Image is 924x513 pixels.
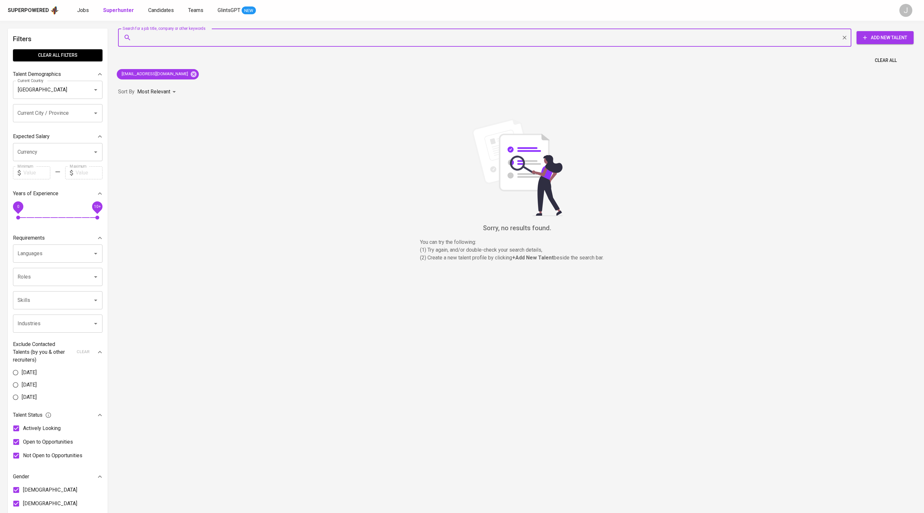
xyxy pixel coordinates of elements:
span: Talent Status [13,411,52,419]
h6: Sorry, no results found. [118,223,916,233]
p: Sort By [118,88,135,96]
p: You can try the following : [420,238,615,246]
span: Actively Looking [23,424,61,432]
span: Clear All [875,56,897,65]
button: Clear [840,33,849,42]
span: Clear All filters [18,51,97,59]
a: Superhunter [103,6,135,15]
button: Add New Talent [857,31,914,44]
a: Jobs [77,6,90,15]
p: Talent Demographics [13,70,61,78]
span: Candidates [148,7,174,13]
button: Open [91,272,100,281]
p: Most Relevant [137,88,170,96]
div: Talent Status [13,409,102,422]
div: Requirements [13,232,102,245]
span: NEW [242,7,256,14]
span: Jobs [77,7,89,13]
span: Add New Talent [862,34,908,42]
a: Teams [188,6,205,15]
p: Exclude Contacted Talents (by you & other recruiters) [13,340,73,364]
h6: Filters [13,34,102,44]
span: Teams [188,7,203,13]
button: Clear All filters [13,49,102,61]
button: Clear All [872,54,899,66]
a: GlintsGPT NEW [218,6,256,15]
p: Years of Experience [13,190,58,197]
div: [EMAIL_ADDRESS][DOMAIN_NAME] [117,69,199,79]
button: Open [91,319,100,328]
span: Not Open to Opportunities [23,452,82,459]
span: 10+ [94,204,101,209]
span: [DEMOGRAPHIC_DATA] [23,486,77,494]
input: Value [23,166,50,179]
p: (2) Create a new talent profile by clicking beside the search bar. [420,254,615,262]
a: Candidates [148,6,175,15]
span: [DATE] [22,393,37,401]
button: Open [91,109,100,118]
b: + Add New Talent [512,255,554,261]
button: Open [91,85,100,94]
a: Superpoweredapp logo [8,6,59,15]
button: Open [91,148,100,157]
b: Superhunter [103,7,134,13]
div: Years of Experience [13,187,102,200]
p: (1) Try again, and/or double-check your search details, [420,246,615,254]
span: 0 [17,204,19,209]
img: app logo [50,6,59,15]
div: Most Relevant [137,86,178,98]
div: Gender [13,470,102,483]
p: Requirements [13,234,45,242]
div: Talent Demographics [13,68,102,81]
div: Expected Salary [13,130,102,143]
p: Expected Salary [13,133,50,140]
span: [DATE] [22,381,37,389]
div: Superpowered [8,7,49,14]
div: J [899,4,912,17]
span: Open to Opportunities [23,438,73,446]
span: [EMAIL_ADDRESS][DOMAIN_NAME] [117,71,192,77]
div: Exclude Contacted Talents (by you & other recruiters)clear [13,340,102,364]
input: Value [76,166,102,179]
button: Open [91,249,100,258]
span: [DEMOGRAPHIC_DATA] [23,500,77,507]
p: Gender [13,473,29,481]
img: file_searching.svg [469,119,566,216]
button: Open [91,296,100,305]
span: GlintsGPT [218,7,240,13]
span: [DATE] [22,369,37,376]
